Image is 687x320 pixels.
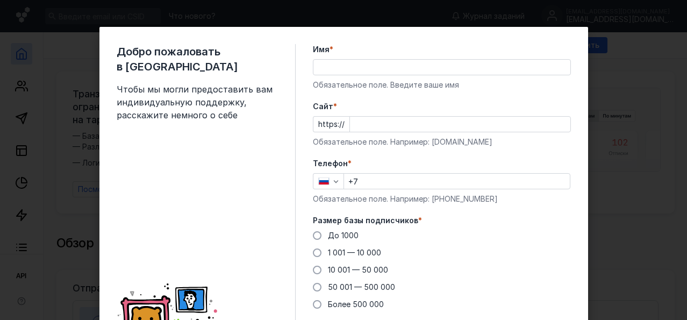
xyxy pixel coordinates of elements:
span: Более 500 000 [328,300,384,309]
span: 1 001 — 10 000 [328,248,381,257]
span: Добро пожаловать в [GEOGRAPHIC_DATA] [117,44,278,74]
span: Cайт [313,101,333,112]
span: До 1000 [328,231,359,240]
div: Обязательное поле. Введите ваше имя [313,80,571,90]
span: 50 001 — 500 000 [328,282,395,291]
div: Обязательное поле. Например: [DOMAIN_NAME] [313,137,571,147]
span: Размер базы подписчиков [313,215,418,226]
span: Телефон [313,158,348,169]
span: Чтобы мы могли предоставить вам индивидуальную поддержку, расскажите немного о себе [117,83,278,122]
div: Обязательное поле. Например: [PHONE_NUMBER] [313,194,571,204]
span: 10 001 — 50 000 [328,265,388,274]
span: Имя [313,44,330,55]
